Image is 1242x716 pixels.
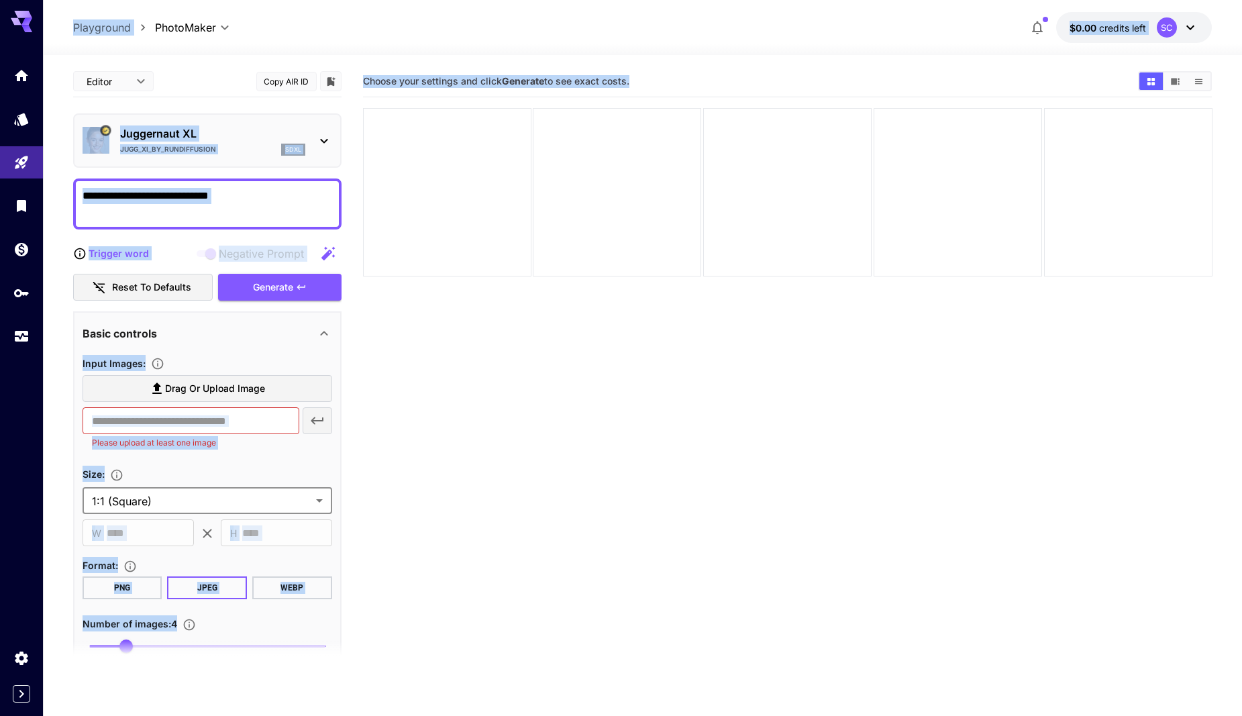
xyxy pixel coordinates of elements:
span: 1:1 (Square) [92,493,311,509]
button: Copy AIR ID [256,72,317,91]
div: $0.00 [1070,21,1146,35]
span: PhotoMaker [155,19,216,36]
div: Show images in grid viewShow images in video viewShow images in list view [1138,71,1212,91]
div: Library [13,197,30,214]
div: Usage [13,328,30,345]
div: Basic controls [83,317,332,350]
button: Reset to defaults [73,274,213,301]
p: Trigger word [89,246,149,260]
span: Drag or upload image [165,380,265,397]
span: Size : [83,468,105,480]
p: Juggernaut XL [120,125,305,142]
button: Show images in video view [1163,72,1187,90]
div: Playground [13,154,30,171]
button: Upload a reference image to guide the result. This is needed for Image-to-Image or Inpainting. Su... [146,357,170,370]
span: Generate [253,279,293,296]
div: Wallet [13,241,30,258]
span: Format : [83,560,118,571]
span: Negative prompts are not compatible with the selected model. [192,245,315,262]
button: Add to library [325,73,337,89]
span: Number of images : 4 [83,618,177,629]
span: Negative Prompt [219,246,304,262]
button: $0.00SC [1056,12,1212,43]
div: Home [13,67,30,84]
button: Certified Model – Vetted for best performance and includes a commercial license. [100,125,111,136]
button: Specify how many images to generate in a single request. Each image generation will be charged se... [177,618,201,631]
span: H [230,525,237,541]
p: Please upload at least one image [92,436,290,450]
button: Choose the file format for the output image. [118,560,142,573]
span: $0.00 [1070,22,1099,34]
div: Models [13,111,30,127]
button: Expand sidebar [13,685,30,703]
nav: breadcrumb [73,19,155,36]
span: Choose your settings and click to see exact costs. [363,75,629,87]
div: Certified Model – Vetted for best performance and includes a commercial license.Juggernaut XLJugg... [83,120,332,161]
span: credits left [1099,22,1146,34]
p: Jugg_XI_by_RunDiffusion [120,144,216,154]
a: Playground [73,19,131,36]
p: Basic controls [83,325,157,342]
span: Input Images : [83,358,146,369]
label: Drag or upload image [83,375,332,403]
button: PNG [83,576,162,599]
button: JPEG [167,576,247,599]
p: sdxl [285,145,301,154]
span: Editor [87,74,128,89]
button: WEBP [252,576,332,599]
button: Show images in list view [1187,72,1210,90]
div: SC [1157,17,1177,38]
span: W [92,525,101,541]
button: Trigger word [73,240,149,267]
div: API Keys [13,285,30,301]
button: Adjust the dimensions of the generated image by specifying its width and height in pixels, or sel... [105,468,129,482]
div: Settings [13,650,30,666]
button: Generate [218,274,342,301]
button: Show images in grid view [1139,72,1163,90]
b: Generate [502,75,544,87]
